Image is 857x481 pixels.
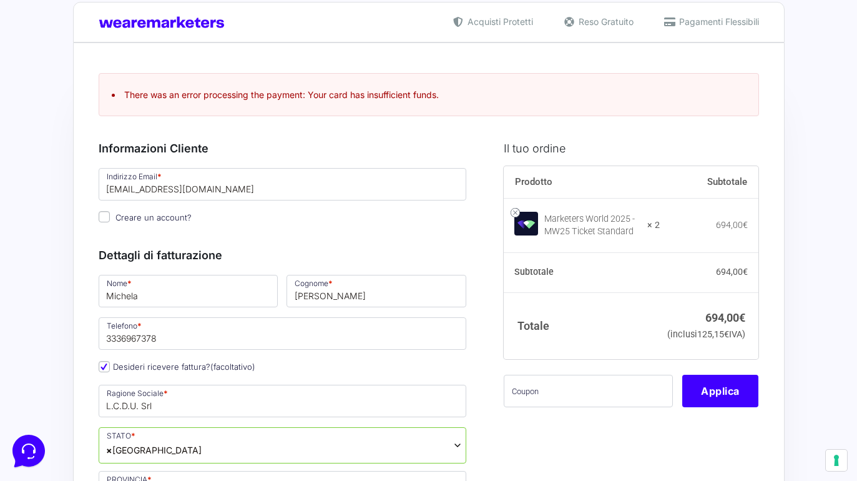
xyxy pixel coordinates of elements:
[106,444,112,457] span: ×
[99,168,467,201] input: Indirizzo Email *
[676,15,759,28] span: Pagamenti Flessibili
[743,267,748,277] span: €
[826,450,847,471] button: Le tue preferenze relative al consenso per le tecnologie di tracciamento
[60,70,85,95] img: dark
[99,247,467,264] h3: Dettagli di fatturazione
[99,427,467,464] span: Italia
[716,267,748,277] bdi: 694,00
[99,362,255,372] label: Desideri ricevere fattura?
[108,384,142,395] p: Messaggi
[544,213,639,238] div: Marketers World 2025 - MW25 Ticket Standard
[647,219,660,232] strong: × 2
[504,292,659,359] th: Totale
[10,10,210,30] h2: Ciao da Marketers 👋
[705,311,745,324] bdi: 694,00
[464,15,533,28] span: Acquisti Protetti
[115,212,192,222] span: Creare un account?
[106,444,202,457] span: Italia
[286,275,466,307] input: Cognome *
[99,211,110,222] input: Creare un account?
[504,140,758,157] h3: Il tuo ordine
[20,155,97,165] span: Trova una risposta
[682,375,758,407] button: Applica
[724,329,729,340] span: €
[40,70,65,95] img: dark
[10,432,47,470] iframe: Customerly Messenger Launcher
[743,220,748,230] span: €
[87,366,164,395] button: Messaggi
[504,375,673,407] input: Coupon
[660,166,759,199] th: Subtotale
[99,140,467,157] h3: Informazioni Cliente
[739,311,745,324] span: €
[10,366,87,395] button: Home
[575,15,634,28] span: Reso Gratuito
[20,50,106,60] span: Le tue conversazioni
[667,329,745,340] small: (inclusi IVA)
[514,212,538,236] img: Marketers World 2025 - MW25 Ticket Standard
[192,384,210,395] p: Aiuto
[20,70,45,95] img: dark
[112,88,746,101] li: There was an error processing the payment: Your card has insufficient funds.
[504,166,659,199] th: Prodotto
[697,329,729,340] span: 125,15
[163,366,240,395] button: Aiuto
[28,182,204,194] input: Cerca un articolo...
[716,220,748,230] bdi: 694,00
[99,361,110,372] input: Desideri ricevere fattura?(facoltativo)
[81,112,184,122] span: Inizia una conversazione
[99,317,467,350] input: Telefono *
[504,253,659,293] th: Subtotale
[133,155,230,165] a: Apri Centro Assistenza
[20,105,230,130] button: Inizia una conversazione
[37,384,59,395] p: Home
[99,275,278,307] input: Nome *
[99,385,467,417] input: Ragione Sociale *
[210,362,255,372] span: (facoltativo)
